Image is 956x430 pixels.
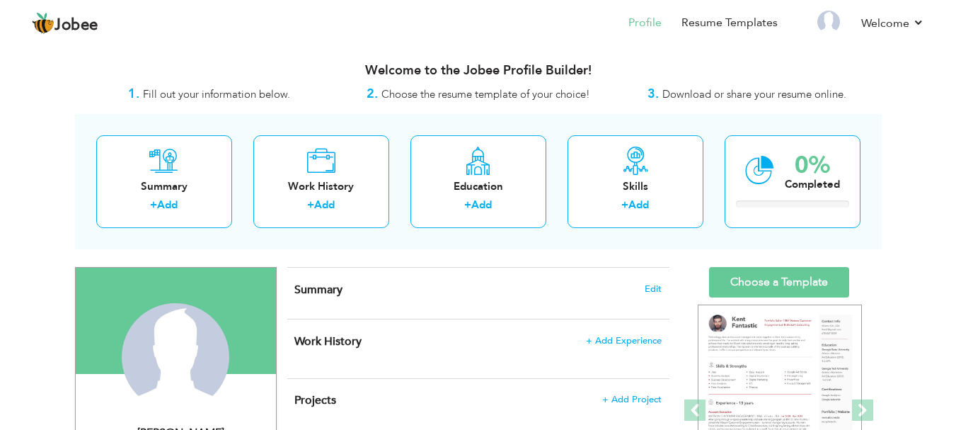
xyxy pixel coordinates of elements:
img: jobee.io [32,12,54,35]
a: Add [628,198,649,212]
label: + [621,198,628,213]
a: Add [314,198,335,212]
span: Edit [645,284,662,294]
span: Work History [294,334,362,349]
h4: Adding a summary is a quick and easy way to highlight your experience and interests. [294,283,661,297]
h4: This helps to highlight the project, tools and skills you have worked on. [294,393,661,407]
span: + Add Experience [586,336,662,346]
strong: 2. [367,85,378,103]
a: Choose a Template [709,267,849,298]
span: Choose the resume template of your choice! [381,87,590,101]
label: + [307,198,314,213]
h3: Welcome to the Jobee Profile Builder! [75,64,882,78]
img: Profile Img [817,11,840,33]
div: Work History [265,179,378,194]
a: Welcome [861,15,924,32]
span: Download or share your resume online. [662,87,846,101]
div: Completed [785,177,840,192]
span: Fill out your information below. [143,87,290,101]
strong: 3. [647,85,659,103]
a: Add [157,198,178,212]
strong: 1. [128,85,139,103]
span: Projects [294,392,336,408]
a: Add [471,198,492,212]
div: Skills [579,179,692,194]
a: Profile [628,15,662,31]
div: Education [422,179,535,194]
label: + [464,198,471,213]
a: Jobee [32,12,98,35]
span: + Add Project [602,395,662,404]
div: 0% [785,154,840,177]
span: Jobee [54,18,98,33]
img: Sharoon Arif [122,303,229,411]
span: Summary [294,282,342,298]
h4: This helps to show the companies you have worked for. [294,334,661,349]
label: + [150,198,157,213]
a: Resume Templates [681,15,778,31]
div: Summary [108,179,221,194]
